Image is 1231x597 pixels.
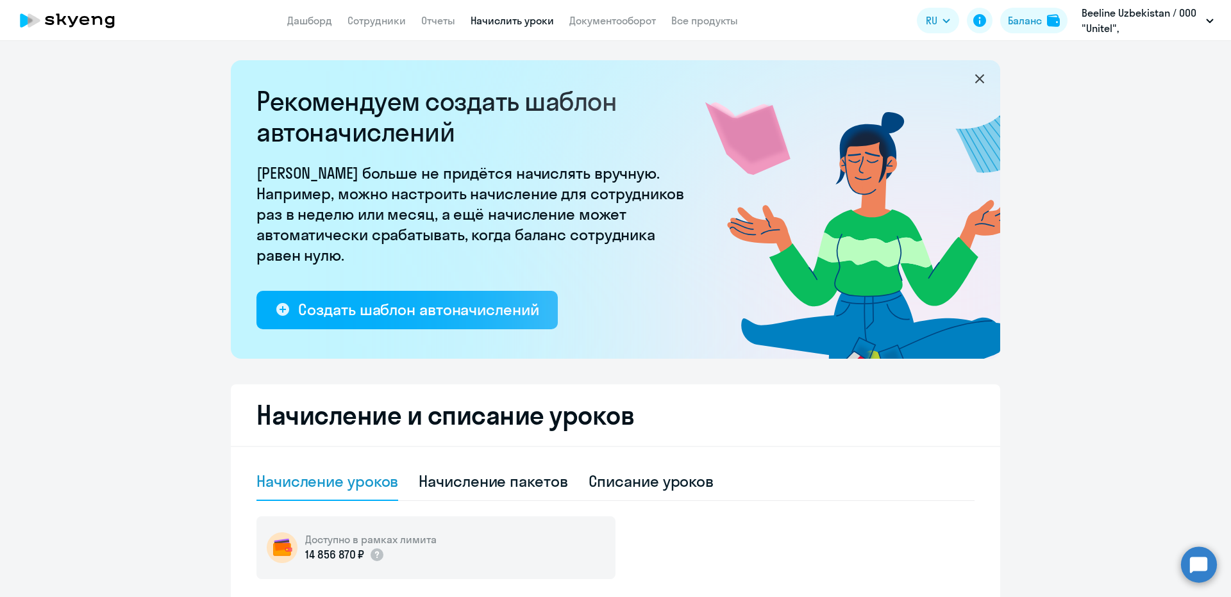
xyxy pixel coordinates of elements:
[1047,14,1060,27] img: balance
[1075,5,1220,36] button: Beeline Uzbekistan / ООО "Unitel", [GEOGRAPHIC_DATA]
[256,86,692,147] h2: Рекомендуем создать шаблон автоначислений
[917,8,959,33] button: RU
[589,471,714,491] div: Списание уроков
[348,14,406,27] a: Сотрудники
[471,14,554,27] a: Начислить уроки
[1008,13,1042,28] div: Баланс
[256,400,975,430] h2: Начисление и списание уроков
[305,546,364,563] p: 14 856 870 ₽
[569,14,656,27] a: Документооборот
[256,163,692,265] p: [PERSON_NAME] больше не придётся начислять вручную. Например, можно настроить начисление для сотр...
[305,532,437,546] h5: Доступно в рамках лимита
[926,13,937,28] span: RU
[267,532,297,563] img: wallet-circle.png
[287,14,332,27] a: Дашборд
[419,471,567,491] div: Начисление пакетов
[671,14,738,27] a: Все продукты
[1000,8,1068,33] button: Балансbalance
[256,471,398,491] div: Начисление уроков
[421,14,455,27] a: Отчеты
[298,299,539,320] div: Создать шаблон автоначислений
[256,291,558,329] button: Создать шаблон автоначислений
[1082,5,1201,36] p: Beeline Uzbekistan / ООО "Unitel", [GEOGRAPHIC_DATA]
